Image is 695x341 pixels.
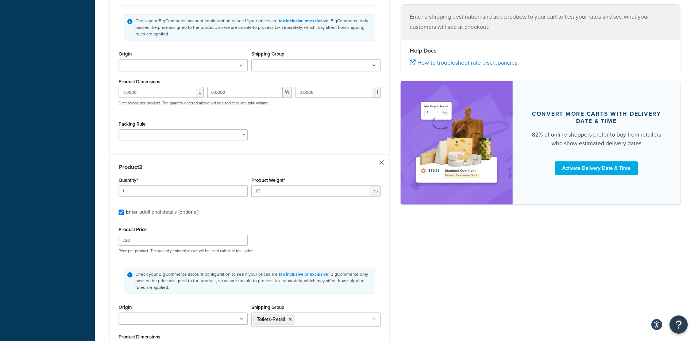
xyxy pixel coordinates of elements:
span: Toilets-Retail [257,315,285,323]
input: Enter additional details (optional) [119,210,124,215]
h3: Product 2 [119,164,381,171]
p: Enter a shipping destination and add products to your cart to test your rates and see what your c... [410,12,672,32]
label: Packing Rule [119,121,146,127]
label: Shipping Group [251,51,285,57]
label: Origin [119,51,132,57]
p: Dimensions per product. The quantity entered above will be used calculate total volume. [117,100,270,106]
label: Product Dimensions [119,334,160,340]
a: tax inclusive or exclusive [279,18,328,24]
input: 0.0 [119,185,248,196]
a: Activate Delivery Date & Time [555,161,638,175]
div: Convert more carts with delivery date & time [530,110,663,125]
div: Check your BigCommerce account configuration to see if your prices are . BigCommerce only passes ... [135,271,372,291]
label: Product Dimensions [119,79,160,84]
button: Open Resource Center [669,315,688,334]
a: tax inclusive or exclusive [279,271,328,277]
div: 82% of online shoppers prefer to buy from retailers who show estimated delivery dates [530,130,663,148]
div: Check your BigCommerce account configuration to see if your prices are . BigCommerce only passes ... [135,18,372,37]
p: Price per product. The quantity entered above will be used calculate total price. [117,248,382,253]
label: Origin [119,304,132,310]
span: H [372,87,381,98]
label: Quantity* [119,177,138,183]
h4: Help Docs [410,46,672,55]
a: How to troubleshoot rate discrepancies [410,58,517,67]
a: Remove Item [379,160,384,165]
div: Enter additional details (optional) [126,207,198,217]
input: 0.00 [251,185,369,196]
span: lbs [369,185,381,196]
span: L [196,87,204,98]
label: Shipping Group [251,304,285,310]
span: W [283,87,292,98]
label: Product Price [119,227,147,232]
img: feature-image-ddt-36eae7f7280da8017bfb280eaccd9c446f90b1fe08728e4019434db127062ab4.png [412,92,502,194]
label: Product Weight* [251,177,285,183]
